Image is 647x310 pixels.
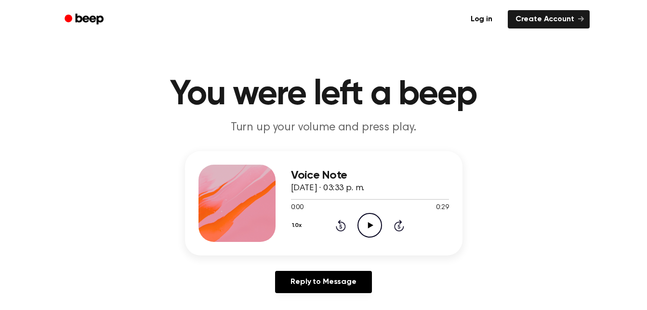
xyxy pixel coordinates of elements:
[291,217,305,234] button: 1.0x
[139,120,509,136] p: Turn up your volume and press play.
[291,203,304,213] span: 0:00
[461,8,502,30] a: Log in
[436,203,449,213] span: 0:29
[58,10,112,29] a: Beep
[508,10,590,28] a: Create Account
[291,169,449,182] h3: Voice Note
[275,271,371,293] a: Reply to Message
[77,77,570,112] h1: You were left a beep
[291,184,365,193] span: [DATE] · 03:33 p. m.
